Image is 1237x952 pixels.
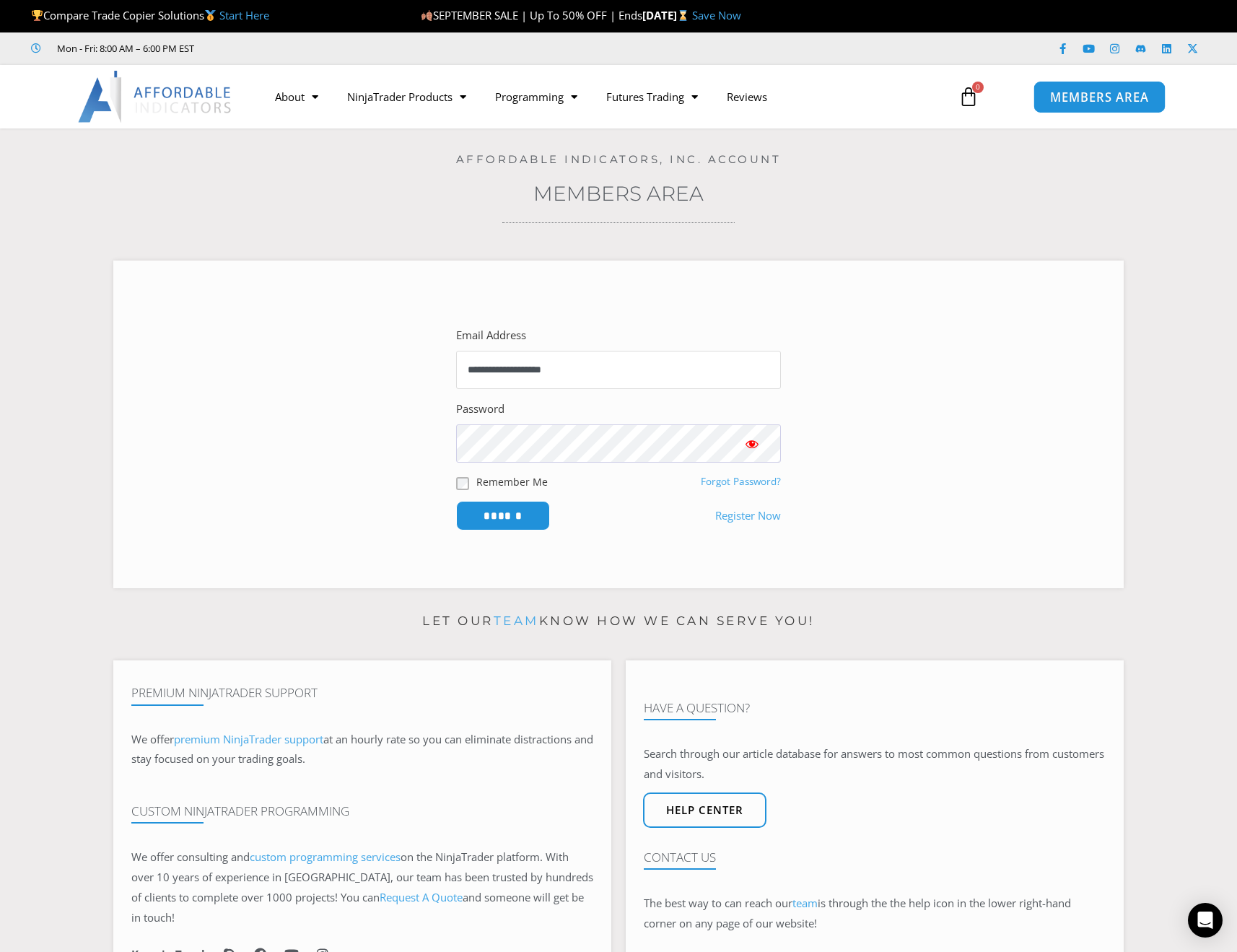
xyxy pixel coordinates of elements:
strong: [DATE] [642,8,692,22]
a: MEMBERS AREA [1033,80,1165,113]
span: at an hourly rate so you can eliminate distractions and stay focused on your trading goals. [131,732,593,767]
img: LogoAI [78,71,233,123]
a: team [792,896,818,910]
img: ⌛ [678,10,689,21]
a: Affordable Indicators, Inc. Account [456,152,782,166]
a: NinjaTrader Products [333,80,481,113]
span: We offer [131,732,174,746]
button: Show password [723,424,781,463]
a: Register Now [715,506,781,526]
a: custom programming services [250,850,401,864]
a: team [494,613,539,628]
p: The best way to can reach our is through the the help icon in the lower right-hand corner on any ... [644,894,1106,934]
nav: Menu [261,80,942,113]
a: Start Here [219,8,269,22]
div: Open Intercom Messenger [1188,903,1223,938]
span: Help center [666,805,743,816]
a: Save Now [692,8,741,22]
h4: Premium NinjaTrader Support [131,686,593,700]
p: Let our know how we can serve you! [113,610,1124,633]
a: 0 [937,76,1000,118]
span: 0 [972,82,984,93]
a: Programming [481,80,592,113]
h4: Custom NinjaTrader Programming [131,804,593,818]
h4: Contact Us [644,850,1106,865]
span: Compare Trade Copier Solutions [31,8,269,22]
a: Members Area [533,181,704,206]
a: About [261,80,333,113]
a: Request A Quote [380,890,463,904]
span: We offer consulting and [131,850,401,864]
img: 🏆 [32,10,43,21]
span: MEMBERS AREA [1049,91,1148,103]
span: Mon - Fri: 8:00 AM – 6:00 PM EST [53,40,194,57]
p: Search through our article database for answers to most common questions from customers and visit... [644,744,1106,785]
img: 🍂 [421,10,432,21]
a: Futures Trading [592,80,712,113]
a: Help center [643,792,766,828]
h4: Have A Question? [644,701,1106,715]
label: Remember Me [476,474,548,489]
a: premium NinjaTrader support [174,732,323,746]
a: Forgot Password? [701,475,781,488]
img: 🥇 [205,10,216,21]
span: SEPTEMBER SALE | Up To 50% OFF | Ends [421,8,642,22]
iframe: Customer reviews powered by Trustpilot [214,41,431,56]
label: Password [456,399,504,419]
label: Email Address [456,326,526,346]
a: Reviews [712,80,782,113]
span: on the NinjaTrader platform. With over 10 years of experience in [GEOGRAPHIC_DATA], our team has ... [131,850,593,925]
